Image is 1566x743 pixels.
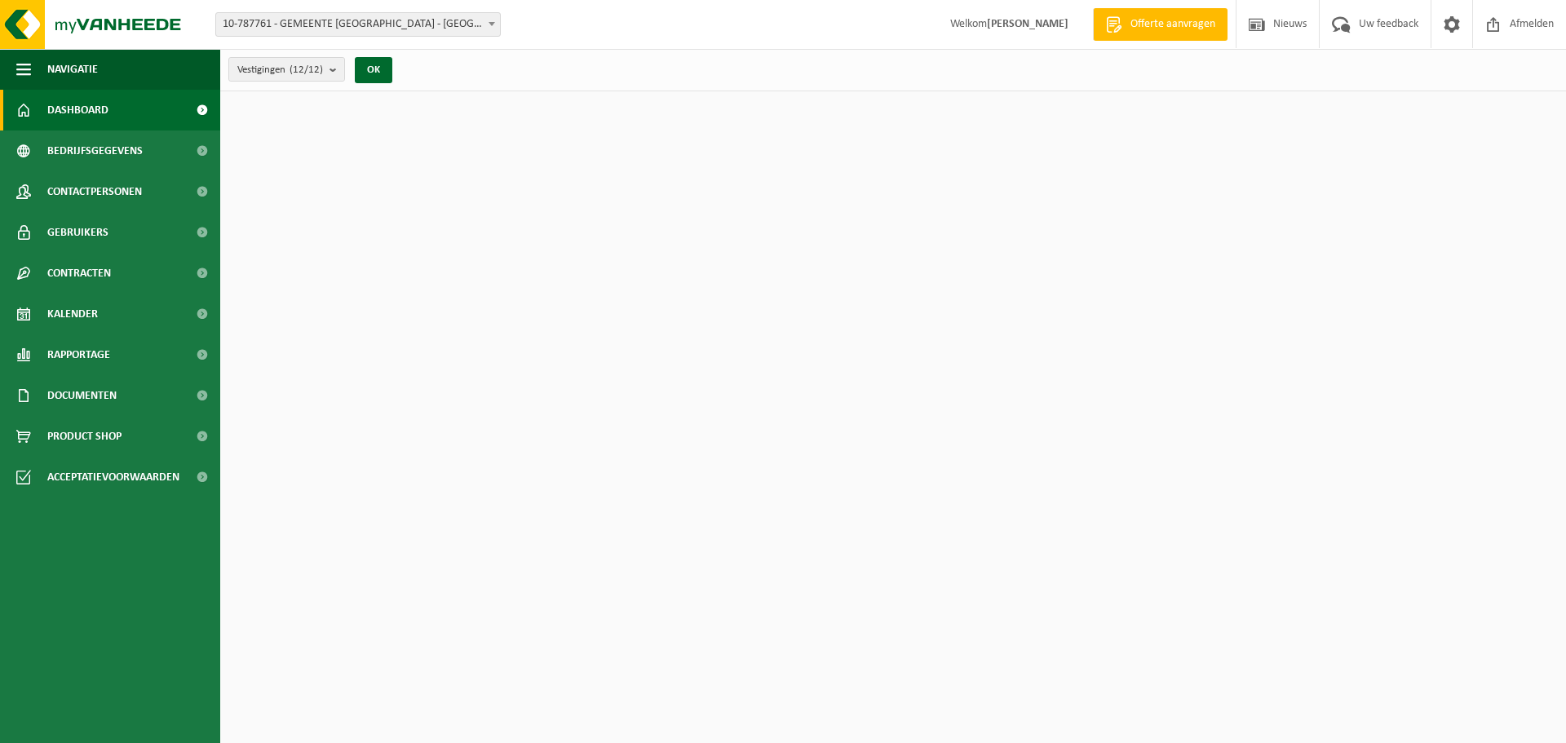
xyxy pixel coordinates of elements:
[216,13,500,36] span: 10-787761 - GEMEENTE ROOSDAAL - ROOSDAAL
[47,294,98,334] span: Kalender
[355,57,392,83] button: OK
[47,171,142,212] span: Contactpersonen
[47,253,111,294] span: Contracten
[47,457,179,498] span: Acceptatievoorwaarden
[237,58,323,82] span: Vestigingen
[47,49,98,90] span: Navigatie
[228,57,345,82] button: Vestigingen(12/12)
[1093,8,1228,41] a: Offerte aanvragen
[47,334,110,375] span: Rapportage
[47,212,108,253] span: Gebruikers
[290,64,323,75] count: (12/12)
[47,90,108,130] span: Dashboard
[47,375,117,416] span: Documenten
[47,416,122,457] span: Product Shop
[1126,16,1219,33] span: Offerte aanvragen
[215,12,501,37] span: 10-787761 - GEMEENTE ROOSDAAL - ROOSDAAL
[47,130,143,171] span: Bedrijfsgegevens
[987,18,1068,30] strong: [PERSON_NAME]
